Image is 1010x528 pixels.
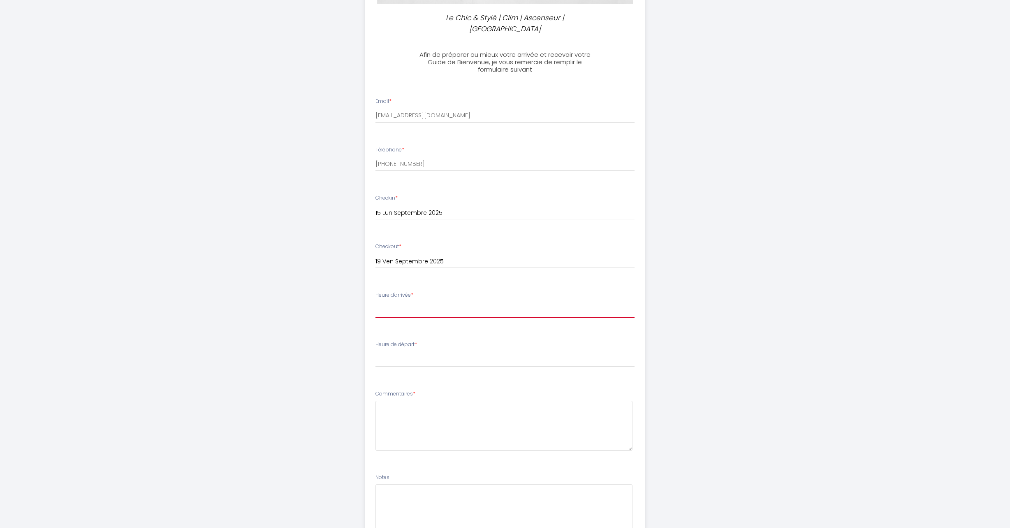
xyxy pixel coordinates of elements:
label: Heure de départ [375,341,417,349]
label: Téléphone [375,146,404,154]
label: Email [375,98,391,105]
p: Le Chic & Stylé | Clim | Ascenseur | [GEOGRAPHIC_DATA] [417,12,593,34]
label: Notes [375,474,389,481]
label: Commentaires [375,390,415,398]
label: Checkin [375,194,398,202]
h3: Afin de préparer au mieux votre arrivée et recevoir votre Guide de Bienvenue, je vous remercie de... [413,51,596,73]
label: Checkout [375,243,401,251]
label: Heure d'arrivée [375,291,413,299]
